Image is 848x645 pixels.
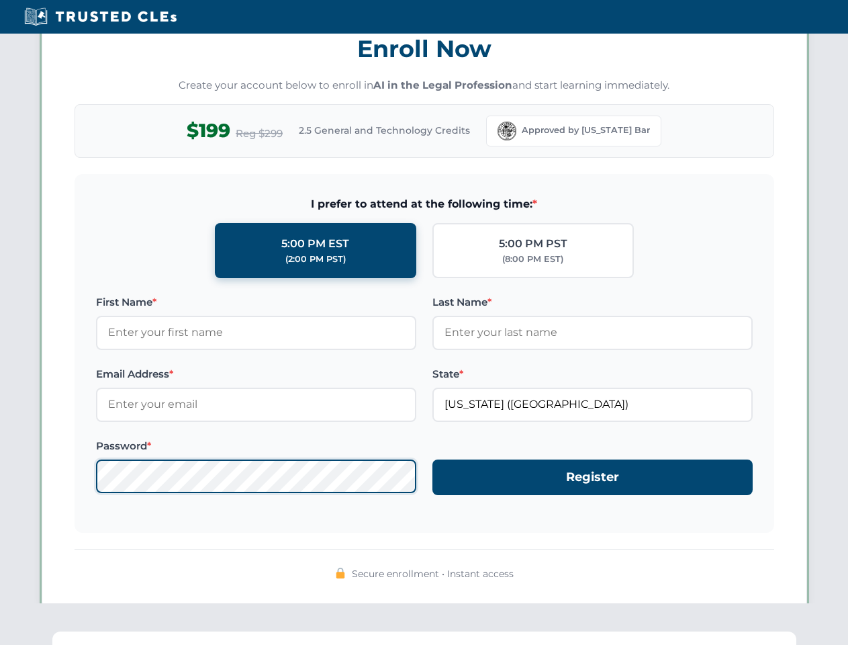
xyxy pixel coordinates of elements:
[432,460,753,495] button: Register
[499,235,567,253] div: 5:00 PM PST
[96,388,416,421] input: Enter your email
[373,79,512,91] strong: AI in the Legal Profession
[281,235,349,253] div: 5:00 PM EST
[299,123,470,138] span: 2.5 General and Technology Credits
[96,366,416,382] label: Email Address
[432,316,753,349] input: Enter your last name
[96,438,416,454] label: Password
[432,366,753,382] label: State
[432,294,753,310] label: Last Name
[335,568,346,578] img: 🔒
[20,7,181,27] img: Trusted CLEs
[75,78,774,93] p: Create your account below to enroll in and start learning immediately.
[432,388,753,421] input: Florida (FL)
[352,566,514,581] span: Secure enrollment • Instant access
[522,124,650,137] span: Approved by [US_STATE] Bar
[498,122,516,140] img: Florida Bar
[96,294,416,310] label: First Name
[236,126,283,142] span: Reg $299
[187,116,230,146] span: $199
[285,253,346,266] div: (2:00 PM PST)
[75,28,774,70] h3: Enroll Now
[502,253,563,266] div: (8:00 PM EST)
[96,196,753,213] span: I prefer to attend at the following time:
[96,316,416,349] input: Enter your first name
